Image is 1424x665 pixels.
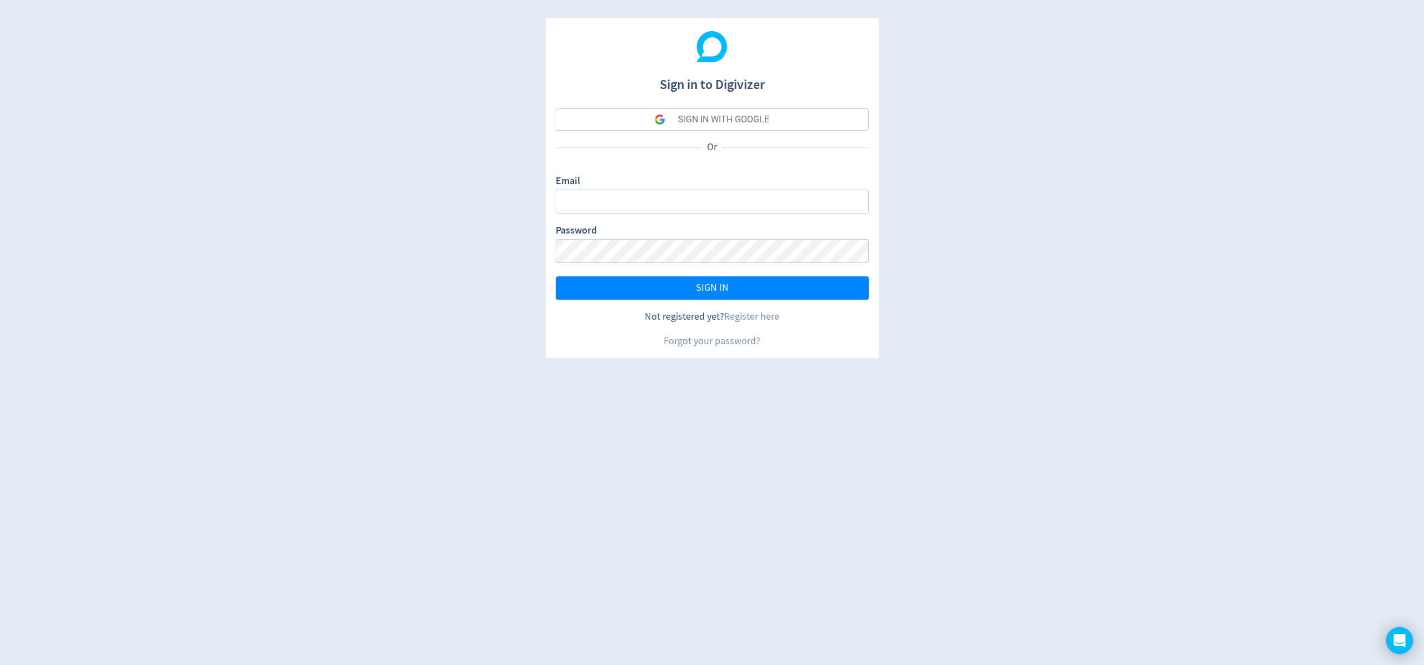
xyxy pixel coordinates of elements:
span: SIGN IN [696,283,729,293]
div: Not registered yet? [556,310,869,324]
label: Password [556,224,597,239]
a: Forgot your password? [664,335,760,348]
p: Or [701,140,723,154]
button: SIGN IN [556,276,869,300]
label: Email [556,174,580,190]
a: Register here [724,310,779,323]
button: SIGN IN WITH GOOGLE [556,108,869,131]
img: Digivizer Logo [696,31,728,62]
h1: Sign in to Digivizer [556,66,869,95]
div: Open Intercom Messenger [1386,627,1413,654]
div: SIGN IN WITH GOOGLE [678,108,769,131]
